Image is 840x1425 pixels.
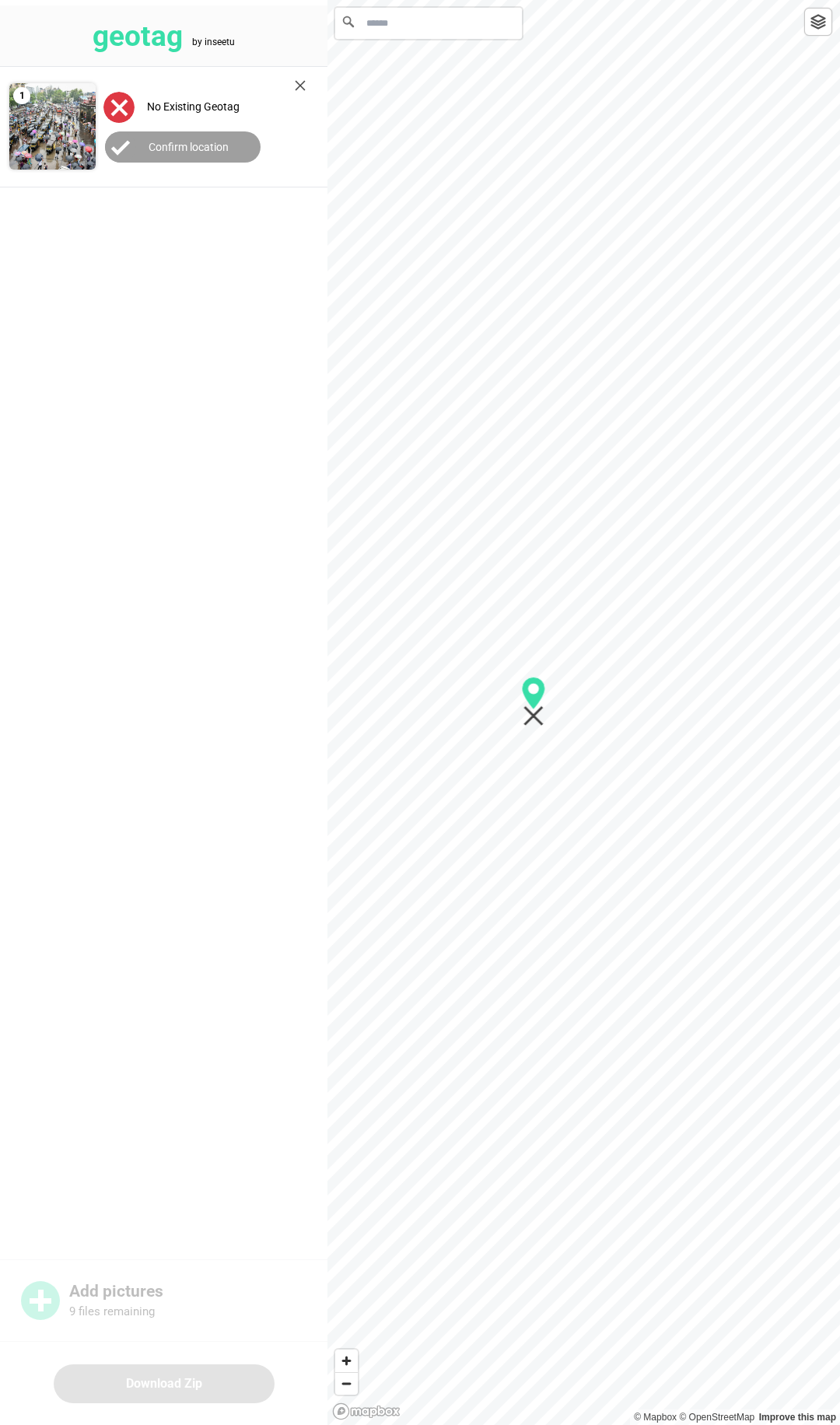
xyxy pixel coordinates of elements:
a: Mapbox logo [332,1402,401,1420]
button: Zoom in [335,1350,358,1372]
img: uploadImagesAlt [103,92,135,123]
label: Confirm location [149,141,229,153]
button: Zoom out [335,1372,358,1395]
img: 9k= [9,83,96,170]
span: 1 [13,87,30,104]
div: Map marker [522,677,546,727]
label: No Existing Geotag [147,100,240,113]
span: Zoom out [335,1373,358,1395]
img: cross [295,80,306,91]
a: Map feedback [759,1412,836,1423]
tspan: by inseetu [192,37,235,47]
input: Search [335,8,522,39]
a: OpenStreetMap [679,1412,754,1423]
a: Mapbox [634,1412,677,1423]
img: toggleLayer [810,14,826,30]
tspan: geotag [93,19,183,53]
button: Confirm location [105,131,261,163]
